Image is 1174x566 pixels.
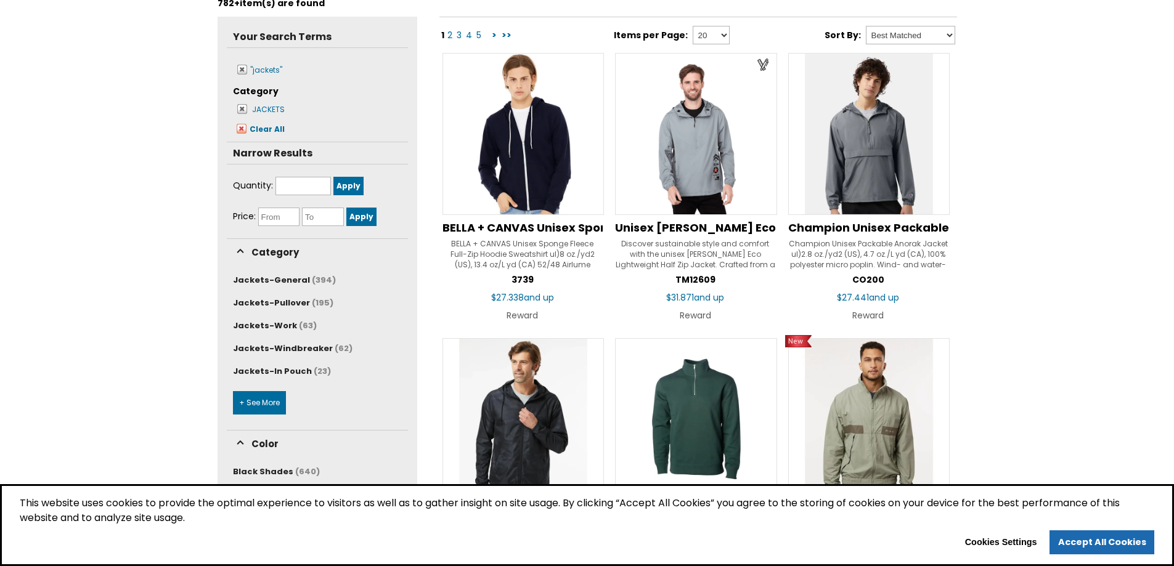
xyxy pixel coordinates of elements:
span: Clear All [250,124,285,134]
a: 3 [455,29,463,41]
a: Unisex [PERSON_NAME] Eco Packable Half Zip Jacket [615,221,776,235]
span: (394) [312,274,336,286]
input: To [302,208,344,226]
div: Discover sustainable style and comfort with the unisex [PERSON_NAME] Eco Lightweight Half Zip Jac... [615,238,776,269]
a: JACKETS [234,102,285,116]
a: Clear All [233,122,285,135]
span: Jackets-Pullover [233,297,310,309]
span: Color [249,436,281,451]
span: (23) [314,365,331,377]
span: Jackets-In Pouch [233,365,312,377]
a: allow cookies [1050,530,1154,555]
span: Unisex BOGART Eco Packable Half Zip Jacket [615,220,924,235]
a: Champion Unisex Packable Anorak Jacket [788,221,949,235]
div: Reward [788,307,949,324]
span: and up [694,291,724,304]
input: From [258,208,300,226]
a: Jackets-Work (63) [233,320,317,331]
span: This website uses cookies to provide the optimal experience to visitors as well as to gather insi... [20,496,1154,530]
span: Black Shades [233,466,293,477]
div: New [785,335,813,347]
span: Quantity [233,179,273,192]
span: Jackets-General [233,274,310,286]
a: Jackets-Windbreaker (62) [233,342,353,354]
div: Reward [615,307,776,324]
span: Jackets-Work [233,320,297,331]
a: 4 [465,29,473,41]
input: Apply [333,177,364,195]
span: JACKETS [252,104,285,115]
img: Independent Trading Co. Men's Lightweight Windbreaker Ful... [442,338,605,500]
span: TM12609 [675,273,715,286]
a: Color [233,437,281,450]
label: Sort By: [825,29,863,41]
span: Jackets-Windbreaker [233,342,333,354]
span: and up [524,291,554,304]
a: Jackets-General (394) [233,274,336,286]
span: $27.441 [837,291,899,304]
div: Champion Unisex Packable Anorak Jacket ul)2.8 oz./yd2 (US), 4.7 oz./L yd (CA), 100% polyester mic... [788,238,949,269]
label: Items per Page: [614,29,690,41]
input: Apply [346,208,377,226]
img: BELLA + CANVAS Unisex Sponge Fleece Full-Zip Hoodie Sweat... [442,53,605,215]
span: (195) [312,297,333,309]
span: Champion Unisex Packable Anorak Jacket [788,220,1037,235]
span: Category [249,245,301,260]
span: $31.871 [666,291,724,304]
span: "jackets" [250,65,282,75]
span: (62) [335,342,353,354]
a: >> [500,29,513,41]
a: Create Virtual Sample [754,56,773,73]
a: Jackets-In Pouch (23) [233,365,331,377]
img: Columbia Men's Spire Valley™ Windbreaker [788,338,950,500]
div: BELLA + CANVAS Unisex Sponge Fleece Full-Zip Hoodie Sweatshirt ul)8 oz./yd2 (US), 13.4 oz/L yd (C... [442,238,603,269]
strong: Category [233,85,279,97]
span: CO200 [852,273,884,286]
h5: Your Search Terms [227,26,408,47]
a: "jackets" [234,63,282,76]
span: $27.338 [491,291,554,304]
a: Category [233,245,301,259]
span: (640) [295,466,320,477]
a: > [491,29,498,41]
a: Jackets-Pullover (195) [233,297,333,309]
span: 3739 [512,273,534,286]
span: BELLA + CANVAS Unisex Sponge Fleece Full-Zip Hoodie Sweat... [442,220,803,235]
span: Price [233,210,256,222]
a: 2 [446,29,454,41]
a: 5 [475,29,483,41]
a: + See More [233,391,286,414]
h5: Narrow Results [227,142,408,164]
img: Independent Trading Co. Unisex Midweight Quarter-Zip Pull... [615,338,777,500]
button: Cookies Settings [956,533,1045,552]
span: 1 [441,29,444,41]
div: Reward [442,307,603,324]
span: and up [869,291,899,304]
img: Unisex BOGART Eco Packable Half Zip Jacket [615,53,777,215]
img: Champion Unisex Packable Anorak Jacket [788,53,950,215]
a: BELLA + CANVAS Unisex Sponge Fleece Full-Zip Hoodie Sweat... [442,221,603,235]
span: (63) [299,320,317,331]
a: Black Shades (640) [233,466,320,477]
